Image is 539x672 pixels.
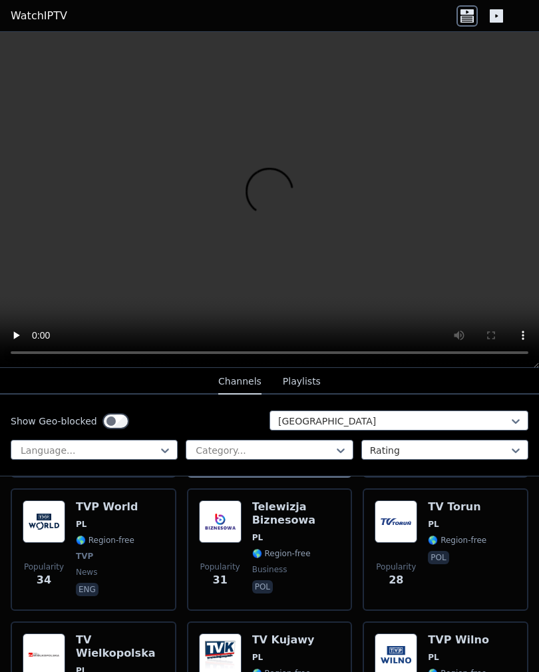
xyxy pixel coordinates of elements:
span: Popularity [24,562,64,572]
h6: TV Torun [428,500,486,514]
span: PL [428,652,439,663]
h6: TV Wielkopolska [76,633,164,660]
span: news [76,567,97,578]
span: Popularity [200,562,240,572]
p: pol [428,551,449,564]
p: eng [76,583,98,596]
span: 🌎 Region-free [76,535,134,546]
img: TVP World [23,500,65,543]
h6: TV Kujawy [252,633,315,647]
span: PL [428,519,439,530]
button: Playlists [283,369,321,395]
span: 31 [213,572,228,588]
span: PL [76,519,87,530]
h6: Telewizja Biznesowa [252,500,341,527]
img: TV Torun [375,500,417,543]
span: 🌎 Region-free [428,535,486,546]
span: 🌎 Region-free [252,548,311,559]
button: Channels [218,369,262,395]
span: TVP [76,551,93,562]
span: 34 [37,572,51,588]
span: PL [252,532,263,543]
span: business [252,564,287,575]
span: Popularity [376,562,416,572]
p: pol [252,580,273,593]
h6: TVP Wilno [428,633,489,647]
h6: TVP World [76,500,138,514]
span: PL [252,652,263,663]
a: WatchIPTV [11,8,67,24]
span: 28 [389,572,403,588]
img: Telewizja Biznesowa [199,500,242,543]
label: Show Geo-blocked [11,415,97,428]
